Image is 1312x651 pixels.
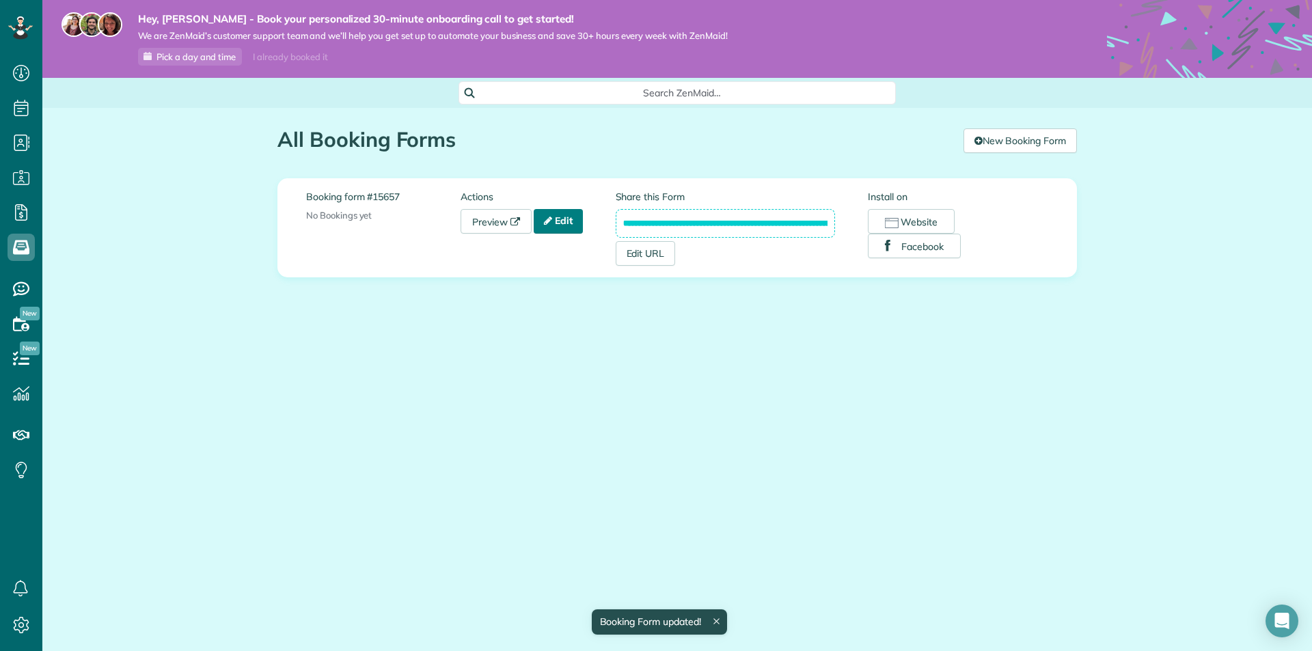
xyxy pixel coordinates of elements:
span: Pick a day and time [156,51,236,62]
button: Facebook [868,234,961,258]
span: No Bookings yet [306,210,372,221]
strong: Hey, [PERSON_NAME] - Book your personalized 30-minute onboarding call to get started! [138,12,728,26]
label: Booking form #15657 [306,190,461,204]
span: We are ZenMaid’s customer support team and we’ll help you get set up to automate your business an... [138,30,728,42]
a: Edit URL [616,241,676,266]
button: Website [868,209,955,234]
span: New [20,342,40,355]
label: Actions [461,190,615,204]
a: Pick a day and time [138,48,242,66]
img: jorge-587dff0eeaa6aab1f244e6dc62b8924c3b6ad411094392a53c71c6c4a576187d.jpg [79,12,104,37]
div: I already booked it [245,49,336,66]
a: New Booking Form [963,128,1077,153]
img: michelle-19f622bdf1676172e81f8f8fba1fb50e276960ebfe0243fe18214015130c80e4.jpg [98,12,122,37]
div: Open Intercom Messenger [1266,605,1298,637]
a: Preview [461,209,532,234]
a: Edit [534,209,583,234]
label: Share this Form [616,190,836,204]
img: maria-72a9807cf96188c08ef61303f053569d2e2a8a1cde33d635c8a3ac13582a053d.jpg [61,12,86,37]
h1: All Booking Forms [277,128,953,151]
div: Booking Form updated! [591,609,726,635]
label: Install on [868,190,1048,204]
span: New [20,307,40,320]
